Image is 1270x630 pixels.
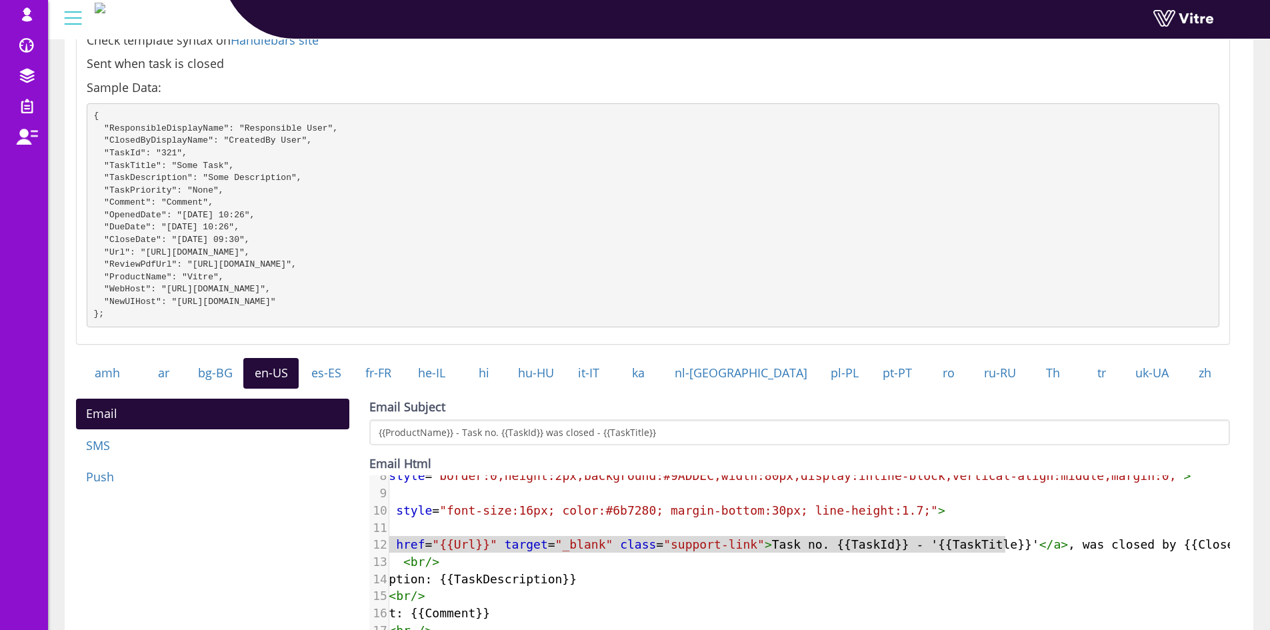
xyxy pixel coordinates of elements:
[1061,537,1068,551] span: >
[345,606,490,620] span: Comment: {{Comment}}
[938,503,945,517] span: >
[396,537,425,551] span: href
[95,3,105,13] img: Logo-Web.png
[403,555,411,569] span: <
[404,358,459,389] a: he-IL
[620,537,656,551] span: class
[439,503,938,517] span: "font-size:16px; color:#6b7280; margin-bottom:30px; line-height:1.7;"
[87,79,1219,97] p: Sample Data:
[1125,358,1179,389] a: uk-UA
[87,55,1219,73] p: Sent when task is closed
[613,358,663,389] a: ka
[411,589,425,603] span: />
[188,358,243,389] a: bg-BG
[369,587,389,605] div: 15
[369,485,389,502] div: 9
[432,537,497,551] span: "{{Url}}"
[76,431,349,461] a: SMS
[508,358,564,389] a: hu-HU
[765,537,772,551] span: >
[345,503,959,517] span: =
[425,555,440,569] span: />
[369,519,389,537] div: 11
[1079,358,1125,389] a: tr
[76,358,139,389] a: amh
[369,571,389,588] div: 14
[87,32,1219,49] p: Check template syntax on
[389,589,396,603] span: <
[663,537,765,551] span: "support-link"
[369,399,445,416] label: Email Subject
[76,462,349,493] a: Push
[1180,358,1230,389] a: zh
[505,537,548,551] span: target
[459,358,507,389] a: hi
[871,358,923,389] a: pt-PT
[369,536,389,553] div: 12
[1183,469,1191,483] span: >
[411,555,425,569] span: br
[1027,358,1079,389] a: Th
[345,572,577,586] span: Description: {{TaskDescription}}
[76,399,349,429] a: Email
[139,358,187,389] a: ar
[432,469,1183,483] span: "border:0;height:2px;background:#9ADDEC;width:80px;display:inline-block;vertical-align:middle;mar...
[87,103,1219,328] pre: { "ResponsibleDisplayName": "Responsible User", "ClosedByDisplayName": "CreatedBy User", "TaskId"...
[396,589,411,603] span: br
[973,358,1027,389] a: ru-RU
[555,537,613,551] span: "_blank"
[1039,537,1054,551] span: </
[564,358,613,389] a: it-IT
[345,469,1191,483] span: =
[389,469,425,483] span: style
[369,455,431,473] label: Email Html
[1053,537,1061,551] span: a
[369,605,389,622] div: 16
[663,358,819,389] a: nl-[GEOGRAPHIC_DATA]
[819,358,871,389] a: pl-PL
[299,358,353,389] a: es-ES
[231,32,319,48] a: Handlebars site
[396,503,432,517] span: style
[369,502,389,519] div: 10
[243,358,299,389] a: en-US
[924,358,973,389] a: ro
[353,358,404,389] a: fr-FR
[369,553,389,571] div: 13
[369,467,389,485] div: 8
